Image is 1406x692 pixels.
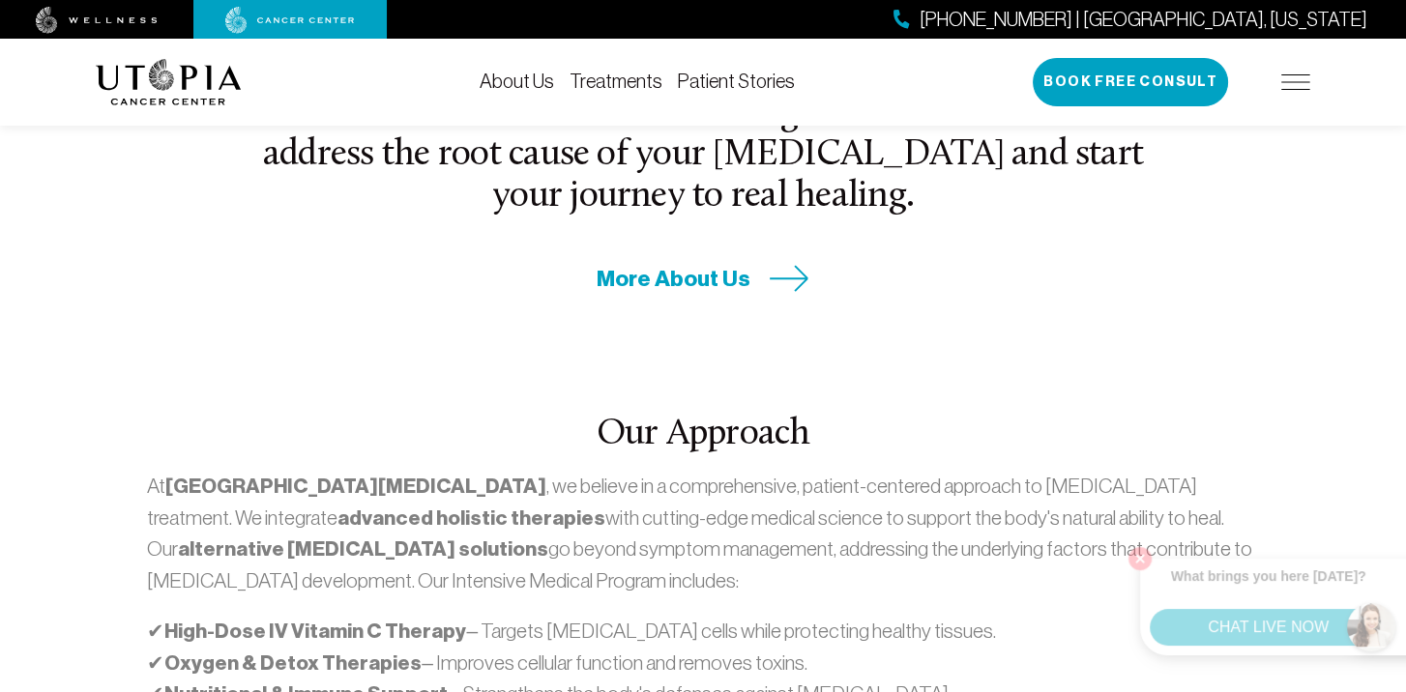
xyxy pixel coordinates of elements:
button: Book Free Consult [1033,58,1228,106]
a: More About Us [597,264,809,294]
strong: High-Dose IV Vitamin C Therapy [164,619,466,644]
img: wellness [36,7,158,34]
span: [PHONE_NUMBER] | [GEOGRAPHIC_DATA], [US_STATE] [920,6,1367,34]
span: More About Us [597,264,750,294]
img: logo [96,59,242,105]
a: Treatments [570,71,662,92]
strong: [GEOGRAPHIC_DATA][MEDICAL_DATA] [165,474,546,499]
p: At , we believe in a comprehensive, patient-centered approach to [MEDICAL_DATA] treatment. We int... [147,471,1258,595]
h2: Our Approach [147,415,1258,455]
img: cancer center [225,7,355,34]
a: [PHONE_NUMBER] | [GEOGRAPHIC_DATA], [US_STATE] [893,6,1367,34]
h2: [GEOGRAPHIC_DATA][MEDICAL_DATA] is a leading edge medical center for natural healing. Our treatme... [250,54,1156,217]
strong: advanced holistic therapies [337,505,605,531]
a: Patient Stories [678,71,795,92]
strong: alternative [MEDICAL_DATA] solutions [178,536,548,562]
img: icon-hamburger [1281,74,1310,90]
a: About Us [480,71,554,92]
strong: Oxygen & Detox Therapies [164,650,422,676]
